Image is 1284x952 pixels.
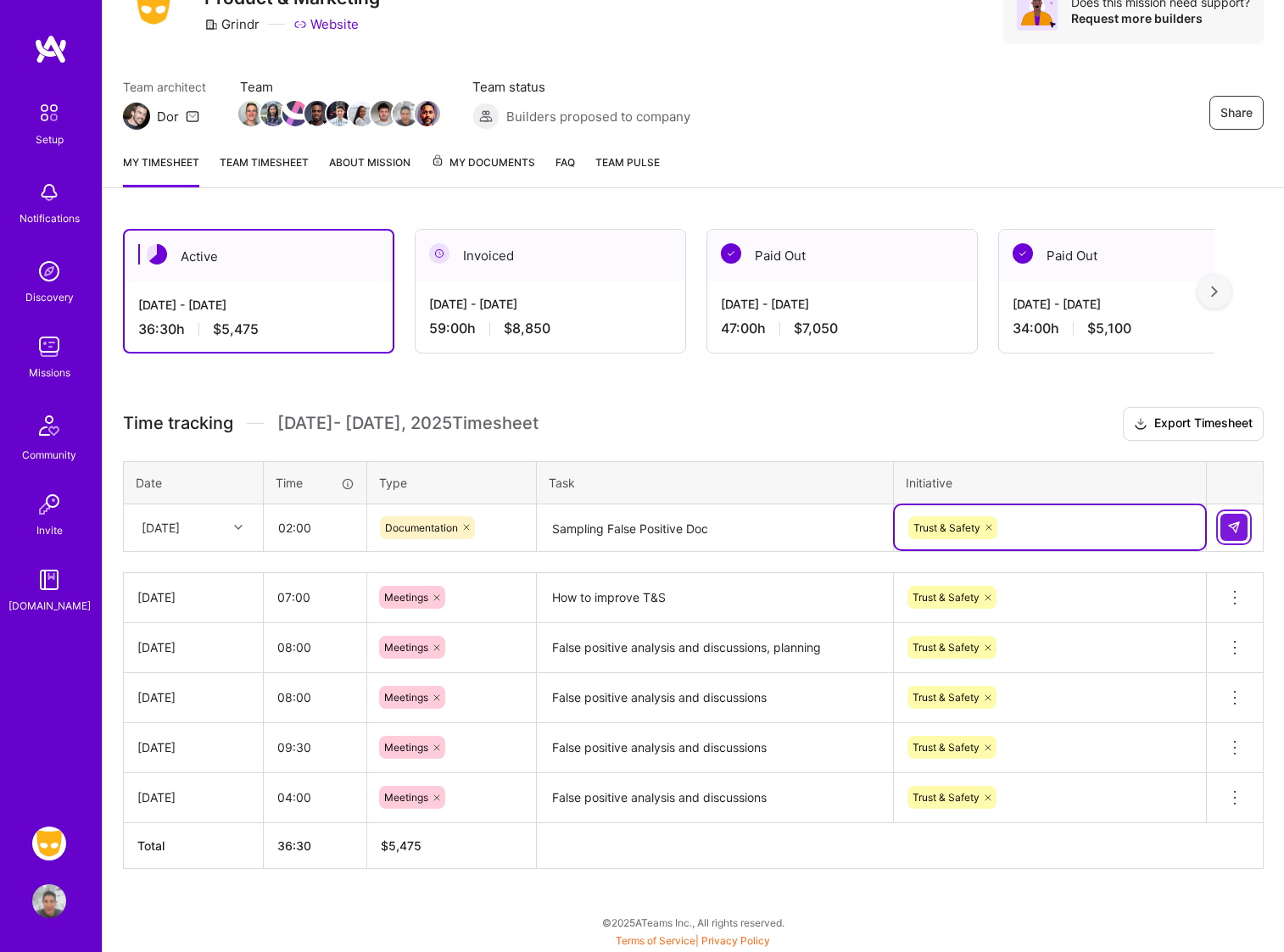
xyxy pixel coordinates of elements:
div: 34:00 h [1013,320,1255,337]
th: Task [537,461,894,504]
div: Invite [36,521,63,539]
div: [DATE] - [DATE] [429,295,672,313]
a: Privacy Policy [701,934,770,947]
a: Team Member Avatar [394,99,416,128]
span: | [616,934,770,947]
div: Notifications [20,209,80,227]
div: 36:30 h [138,320,379,338]
img: Team Architect [123,103,150,130]
span: Trust & Safety [913,791,980,804]
span: Meetings [384,591,428,604]
div: [DATE] [137,588,249,606]
a: My timesheet [123,153,199,187]
i: icon Download [1134,415,1147,433]
input: HH:MM [264,725,366,770]
a: Team Member Avatar [240,99,262,128]
img: logo [34,34,68,64]
div: Grindr [204,15,260,33]
img: Grindr: Product & Marketing [32,827,66,860]
img: Submit [1227,521,1241,534]
a: User Avatar [28,884,70,918]
div: Request more builders [1071,10,1250,26]
div: Active [125,231,393,282]
span: Time tracking [123,413,233,434]
span: Meetings [384,741,428,754]
div: [DATE] - [DATE] [138,296,379,314]
span: Team status [472,78,690,96]
a: My Documents [431,153,535,187]
a: Team Member Avatar [284,99,306,128]
span: Team architect [123,78,206,96]
div: [DATE] - [DATE] [1013,295,1255,313]
div: 59:00 h [429,320,672,337]
img: setup [31,95,67,131]
div: Dor [157,108,179,125]
img: Invite [32,487,66,521]
a: Website [293,15,359,33]
a: Team timesheet [220,153,309,187]
span: Trust & Safety [913,641,980,654]
button: Share [1209,96,1264,130]
img: guide book [32,563,66,597]
input: HH:MM [264,675,366,720]
div: 47:00 h [721,320,963,337]
a: Team Member Avatar [350,99,372,128]
span: Meetings [384,641,428,654]
a: Team Member Avatar [416,99,438,128]
div: [DATE] [137,638,249,656]
a: Team Member Avatar [262,99,284,128]
span: Trust & Safety [913,691,980,704]
input: HH:MM [264,625,366,670]
span: Team [240,78,438,96]
img: Team Member Avatar [393,101,418,126]
th: Total [124,822,264,868]
div: Discovery [25,288,74,306]
i: icon Mail [186,109,199,123]
a: Grindr: Product & Marketing [28,827,70,860]
input: HH:MM [264,775,366,820]
img: Team Member Avatar [238,101,264,126]
div: Paid Out [999,230,1269,281]
div: Time [276,474,354,492]
span: $5,100 [1087,320,1131,337]
span: Trust & Safety [913,521,980,534]
div: Initiative [906,474,1194,492]
span: $8,850 [504,320,550,337]
img: teamwork [32,330,66,364]
a: Terms of Service [616,934,695,947]
a: FAQ [555,153,575,187]
span: Documentation [385,521,458,534]
th: Type [367,461,537,504]
div: [DATE] [142,519,180,537]
span: Trust & Safety [913,591,980,604]
img: Team Member Avatar [371,101,396,126]
img: Builders proposed to company [472,103,500,130]
textarea: False positive analysis and discussions [539,675,891,721]
span: Builders proposed to company [506,108,690,125]
a: Team Pulse [595,153,660,187]
span: Share [1220,104,1253,121]
img: Active [147,244,167,264]
div: Missions [29,364,70,381]
img: Paid Out [721,243,741,264]
img: Team Member Avatar [415,101,440,126]
img: right [1211,286,1218,298]
textarea: How to improve T&S [539,575,891,621]
img: Team Member Avatar [349,101,374,126]
span: $7,050 [794,320,838,337]
button: Export Timesheet [1123,407,1264,441]
img: Community [29,405,70,446]
img: Paid Out [1013,243,1033,264]
span: My Documents [431,153,535,172]
input: HH:MM [264,575,366,620]
span: Trust & Safety [913,741,980,754]
i: icon CompanyGray [204,18,218,31]
div: Community [22,446,76,464]
div: [DATE] [137,738,249,756]
div: © 2025 ATeams Inc., All rights reserved. [102,901,1284,944]
div: Invoiced [416,230,685,281]
a: Team Member Avatar [306,99,328,128]
span: $ 5,475 [381,838,421,853]
textarea: False positive analysis and discussions, planning [539,625,891,671]
div: [DATE] - [DATE] [721,295,963,313]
